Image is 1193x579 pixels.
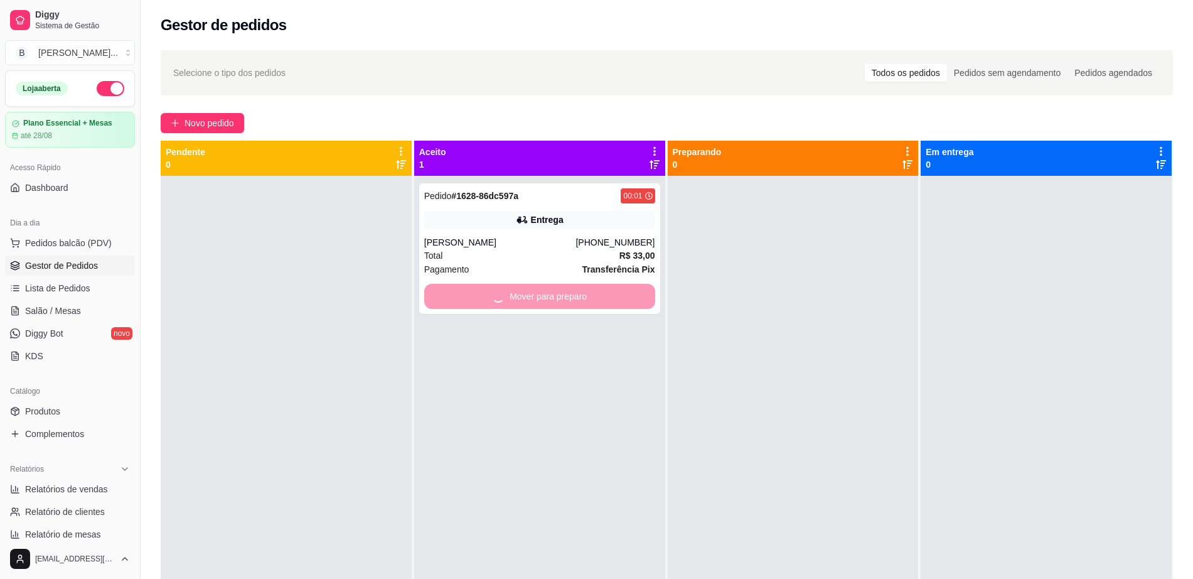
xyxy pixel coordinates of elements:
[35,554,115,564] span: [EMAIL_ADDRESS][DOMAIN_NAME]
[5,178,135,198] a: Dashboard
[531,214,564,226] div: Entrega
[25,327,63,340] span: Diggy Bot
[5,40,135,65] button: Select a team
[451,191,518,201] strong: # 1628-86dc597a
[161,113,244,133] button: Novo pedido
[582,264,655,274] strong: Transferência Pix
[35,21,130,31] span: Sistema de Gestão
[623,191,642,201] div: 00:01
[5,424,135,444] a: Complementos
[926,158,973,171] p: 0
[5,401,135,421] a: Produtos
[5,256,135,276] a: Gestor de Pedidos
[25,282,90,295] span: Lista de Pedidos
[424,249,443,262] span: Total
[5,213,135,233] div: Dia a dia
[10,464,44,474] span: Relatórios
[25,181,68,194] span: Dashboard
[424,262,469,276] span: Pagamento
[16,46,28,59] span: B
[185,116,234,130] span: Novo pedido
[161,15,287,35] h2: Gestor de pedidos
[5,233,135,253] button: Pedidos balcão (PDV)
[23,119,112,128] article: Plano Essencial + Mesas
[5,5,135,35] a: DiggySistema de Gestão
[16,82,68,95] div: Loja aberta
[25,350,43,362] span: KDS
[575,236,655,249] div: [PHONE_NUMBER]
[25,483,108,495] span: Relatórios de vendas
[97,81,124,96] button: Alterar Status
[25,506,105,518] span: Relatório de clientes
[5,112,135,148] a: Plano Essencial + Mesasaté 28/08
[25,428,84,440] span: Complementos
[5,479,135,499] a: Relatórios de vendas
[38,46,118,59] div: [PERSON_NAME] ...
[173,66,286,80] span: Selecione o tipo dos pedidos
[673,146,722,158] p: Preparando
[25,405,60,418] span: Produtos
[619,251,655,261] strong: R$ 33,00
[5,323,135,344] a: Diggy Botnovo
[5,502,135,522] a: Relatório de clientes
[5,158,135,178] div: Acesso Rápido
[424,191,452,201] span: Pedido
[673,158,722,171] p: 0
[35,9,130,21] span: Diggy
[5,346,135,366] a: KDS
[419,146,446,158] p: Aceito
[25,528,101,541] span: Relatório de mesas
[424,236,576,249] div: [PERSON_NAME]
[5,301,135,321] a: Salão / Mesas
[5,524,135,544] a: Relatório de mesas
[926,146,973,158] p: Em entrega
[166,146,205,158] p: Pendente
[166,158,205,171] p: 0
[947,64,1067,82] div: Pedidos sem agendamento
[25,259,98,272] span: Gestor de Pedidos
[5,544,135,574] button: [EMAIL_ADDRESS][DOMAIN_NAME]
[21,131,52,141] article: até 28/08
[25,305,81,317] span: Salão / Mesas
[25,237,112,249] span: Pedidos balcão (PDV)
[5,381,135,401] div: Catálogo
[419,158,446,171] p: 1
[1067,64,1159,82] div: Pedidos agendados
[5,278,135,298] a: Lista de Pedidos
[865,64,947,82] div: Todos os pedidos
[171,119,179,127] span: plus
